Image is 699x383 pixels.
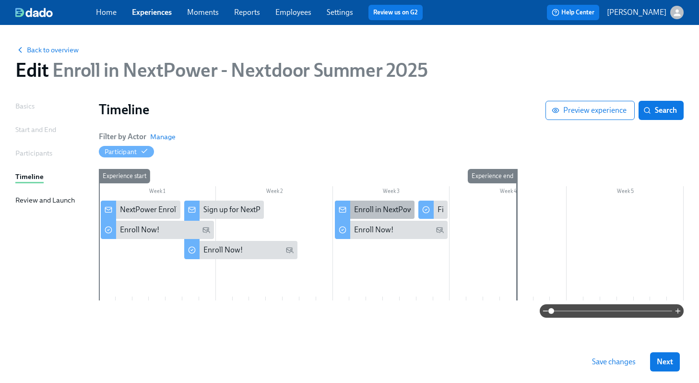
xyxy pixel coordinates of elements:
div: Enroll Now! [184,241,297,259]
div: Week 5 [567,186,684,199]
button: Help Center [547,5,599,20]
button: [PERSON_NAME] [607,6,684,19]
svg: Personal Email [286,246,294,254]
div: Experience end [468,169,517,183]
button: Manage [150,132,176,142]
button: Preview experience [545,101,635,120]
div: Week 4 [450,186,567,199]
a: Settings [327,8,353,17]
a: Review us on G2 [373,8,418,17]
button: Next [650,352,680,371]
div: NextPower Enrollment [101,201,180,219]
div: Review and Launch [15,195,75,205]
a: Experiences [132,8,172,17]
div: Final Opportunity to Enroll in NextPower [438,204,571,215]
div: Timeline [15,171,44,182]
img: dado [15,8,53,17]
div: Experience start [99,169,150,183]
div: Final Opportunity to Enroll in NextPower [418,201,448,219]
span: Search [645,106,677,115]
div: NextPower Enrollment [120,204,195,215]
div: Start and End [15,124,56,135]
button: Participant [99,146,154,157]
div: Enroll in NextPower [335,201,415,219]
div: Sign up for NextPower [184,201,264,219]
h6: Filter by Actor [99,132,146,142]
span: Next [657,357,673,367]
div: Hide Participant [105,147,137,156]
div: Enroll Now! [335,221,448,239]
button: Review us on G2 [368,5,423,20]
svg: Personal Email [436,226,444,234]
button: Back to overview [15,45,79,55]
span: Help Center [552,8,594,17]
a: Moments [187,8,219,17]
svg: Personal Email [202,226,210,234]
div: Basics [15,101,35,111]
a: Reports [234,8,260,17]
div: Week 3 [333,186,450,199]
div: Enroll Now! [120,225,159,235]
span: Save changes [592,357,636,367]
a: dado [15,8,96,17]
div: Enroll in NextPower [354,204,420,215]
div: Participants [15,148,52,158]
span: Preview experience [554,106,627,115]
h1: Edit [15,59,427,82]
div: Week 1 [99,186,216,199]
div: Week 2 [216,186,333,199]
span: Enroll in NextPower - Nextdoor Summer 2025 [48,59,427,82]
h1: Timeline [99,101,545,118]
a: Employees [275,8,311,17]
p: [PERSON_NAME] [607,7,666,18]
button: Search [639,101,684,120]
div: Enroll Now! [203,245,243,255]
div: Enroll Now! [101,221,214,239]
div: Sign up for NextPower [203,204,277,215]
a: Home [96,8,117,17]
div: Enroll Now! [354,225,393,235]
button: Save changes [585,352,642,371]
